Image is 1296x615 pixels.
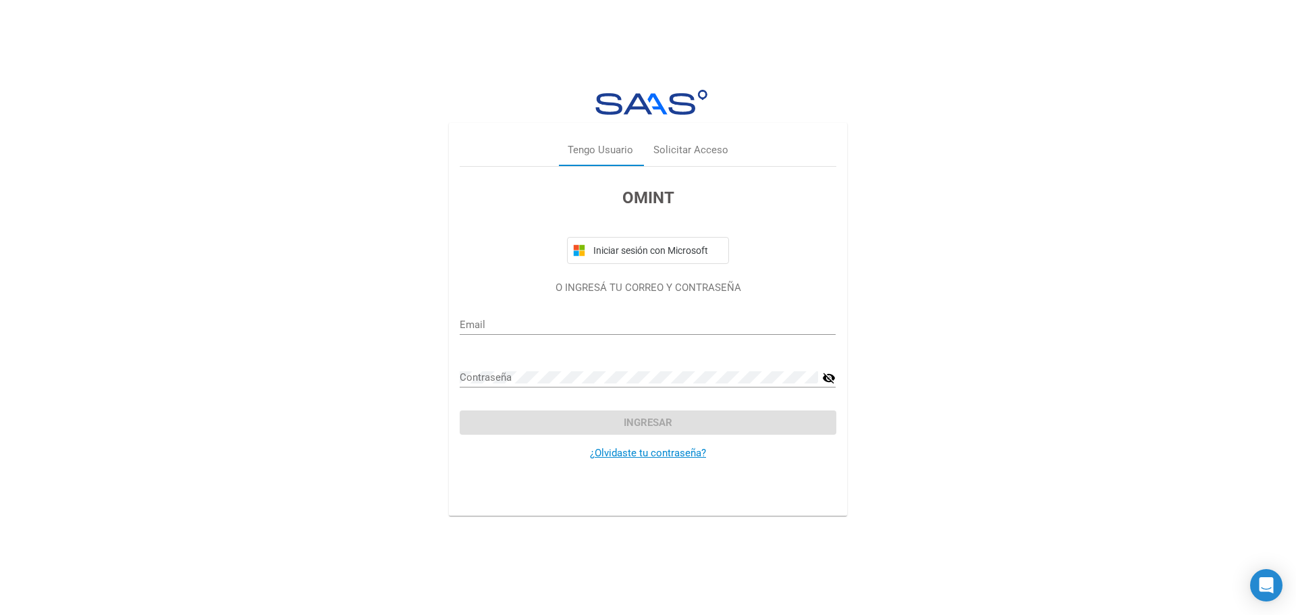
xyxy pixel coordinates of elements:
button: Iniciar sesión con Microsoft [567,237,729,264]
a: ¿Olvidaste tu contraseña? [590,447,706,459]
mat-icon: visibility_off [822,370,836,386]
div: Tengo Usuario [568,142,633,158]
div: Open Intercom Messenger [1250,569,1282,601]
span: Ingresar [624,417,672,429]
span: Iniciar sesión con Microsoft [591,245,723,256]
div: Solicitar Acceso [653,142,728,158]
h3: OMINT [460,186,836,210]
p: O INGRESÁ TU CORREO Y CONTRASEÑA [460,280,836,296]
button: Ingresar [460,410,836,435]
